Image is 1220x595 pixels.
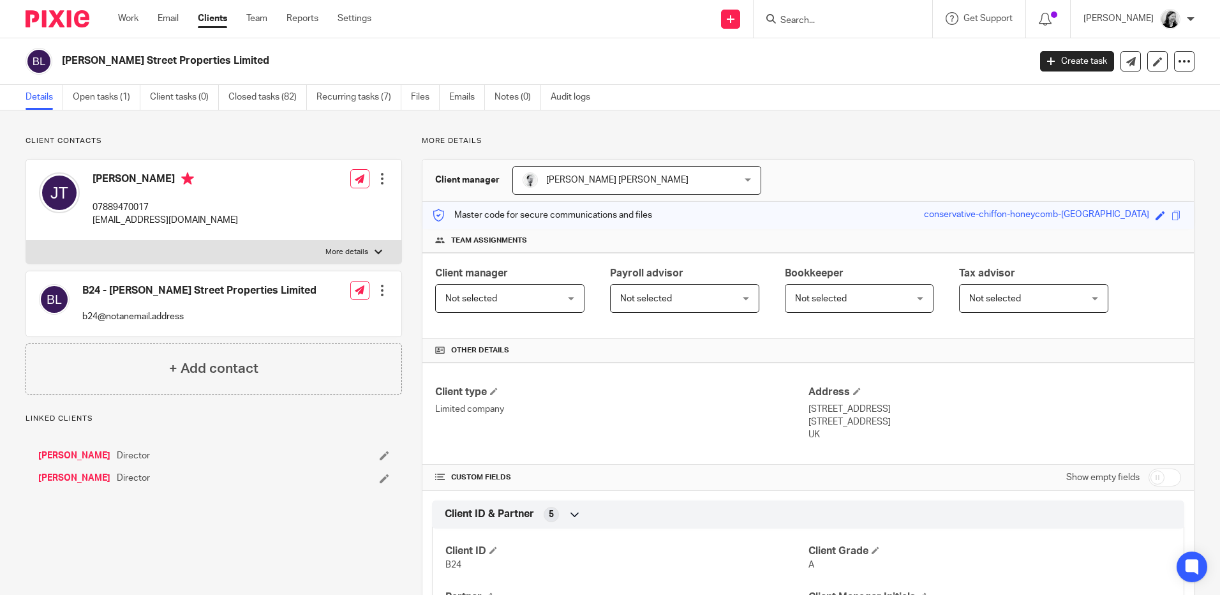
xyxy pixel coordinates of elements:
[435,174,500,186] h3: Client manager
[445,561,461,569] span: B24
[549,508,554,521] span: 5
[411,85,440,110] a: Files
[82,284,316,297] h4: B24 - [PERSON_NAME] Street Properties Limited
[117,472,150,485] span: Director
[451,236,527,246] span: Team assignments
[39,284,70,315] img: svg%3E
[808,416,1181,428] p: [STREET_ADDRESS]
[435,268,508,278] span: Client manager
[445,508,534,521] span: Client ID & Partner
[610,268,683,278] span: Payroll advisor
[620,294,672,303] span: Not selected
[338,12,371,25] a: Settings
[38,449,110,462] a: [PERSON_NAME]
[169,359,258,379] h4: + Add contact
[26,48,52,75] img: svg%3E
[795,294,847,303] span: Not selected
[808,403,1181,416] p: [STREET_ADDRESS]
[808,545,1171,558] h4: Client Grade
[286,12,318,25] a: Reports
[445,545,808,558] h4: Client ID
[808,561,814,569] span: A
[551,85,600,110] a: Audit logs
[158,12,179,25] a: Email
[26,414,402,424] p: Linked clients
[39,172,80,213] img: svg%3E
[198,12,227,25] a: Clients
[325,247,368,257] p: More details
[82,310,316,323] p: b24@notanemail.address
[546,176,688,185] span: [PERSON_NAME] [PERSON_NAME]
[435,386,808,399] h4: Client type
[150,85,219,110] a: Client tasks (0)
[959,268,1015,278] span: Tax advisor
[228,85,307,110] a: Closed tasks (82)
[117,449,150,462] span: Director
[495,85,541,110] a: Notes (0)
[26,10,89,27] img: Pixie
[451,345,509,356] span: Other details
[445,294,497,303] span: Not selected
[422,136,1194,146] p: More details
[808,428,1181,441] p: UK
[316,85,401,110] a: Recurring tasks (7)
[93,172,238,188] h4: [PERSON_NAME]
[435,472,808,483] h4: CUSTOM FIELDS
[779,15,894,27] input: Search
[26,136,402,146] p: Client contacts
[449,85,485,110] a: Emails
[38,472,110,485] a: [PERSON_NAME]
[181,172,194,185] i: Primary
[26,85,63,110] a: Details
[1160,9,1180,29] img: Helen_2025.jpg
[785,268,844,278] span: Bookkeeper
[435,403,808,416] p: Limited company
[432,209,652,222] p: Master code for secure communications and files
[808,386,1181,399] h4: Address
[969,294,1021,303] span: Not selected
[924,208,1149,223] div: conservative-chiffon-honeycomb-[GEOGRAPHIC_DATA]
[93,214,238,227] p: [EMAIL_ADDRESS][DOMAIN_NAME]
[62,54,829,68] h2: [PERSON_NAME] Street Properties Limited
[1066,471,1140,484] label: Show empty fields
[963,14,1013,23] span: Get Support
[1040,51,1114,72] a: Create task
[93,201,238,214] p: 07889470017
[1083,12,1154,25] p: [PERSON_NAME]
[73,85,140,110] a: Open tasks (1)
[523,172,538,188] img: Mass_2025.jpg
[118,12,138,25] a: Work
[246,12,267,25] a: Team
